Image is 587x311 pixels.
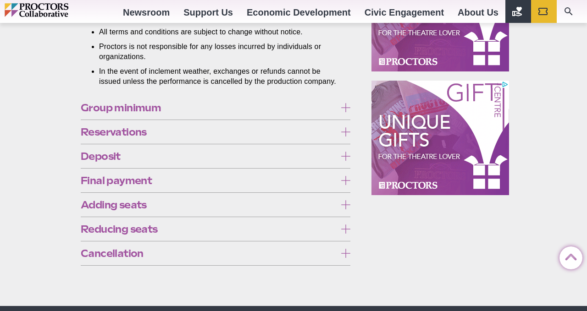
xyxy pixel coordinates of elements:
span: Adding seats [81,200,336,210]
li: All terms and conditions are subject to change without notice. [99,27,337,37]
span: Cancellation [81,248,336,258]
img: Proctors logo [5,3,108,17]
span: Final payment [81,175,336,186]
li: Proctors is not responsible for any losses incurred by individuals or organizations. [99,42,337,62]
span: Reducing seats [81,224,336,234]
a: Back to Top [559,247,578,265]
li: In the event of inclement weather, exchanges or refunds cannot be issued unless the performance i... [99,66,337,87]
iframe: Advertisement [371,81,509,195]
span: Deposit [81,151,336,161]
span: Group minimum [81,103,336,113]
span: Reservations [81,127,336,137]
